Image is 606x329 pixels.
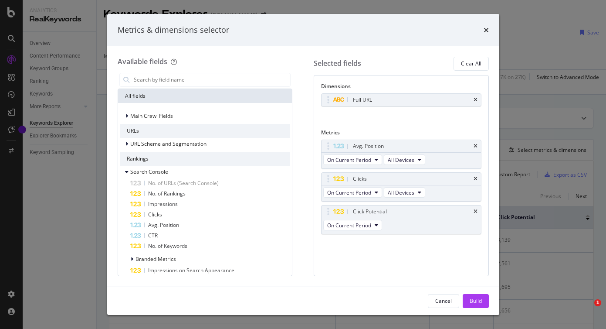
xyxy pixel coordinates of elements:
button: All Devices [384,187,425,198]
div: Full URL [353,96,372,104]
div: times [474,144,477,149]
div: Metrics & dimensions selector [118,24,229,36]
span: No. of URLs (Search Console) [148,179,219,187]
div: Metrics [321,129,481,140]
div: Cancel [435,297,452,305]
div: Avg. Position [353,142,384,151]
div: Avg. PositiontimesOn Current PeriodAll Devices [321,140,481,169]
div: Clear All [461,60,481,67]
span: Search Console [130,168,168,175]
button: On Current Period [323,154,382,165]
span: On Current Period [327,222,371,229]
span: URL Scheme and Segmentation [130,140,207,147]
button: On Current Period [323,220,382,230]
button: Cancel [428,294,459,308]
div: Selected fields [314,58,361,69]
div: Build [470,297,482,305]
div: Available fields [118,57,167,66]
span: CTR [148,232,158,239]
div: times [474,209,477,214]
span: On Current Period [327,189,371,196]
span: Impressions on Search Appearance [148,267,234,274]
button: Build [463,294,489,308]
div: times [484,24,489,36]
div: Clicks [353,175,367,183]
button: Clear All [454,57,489,71]
span: Clicks [148,211,162,218]
div: Dimensions [321,82,481,93]
button: On Current Period [323,187,382,198]
div: Click PotentialtimesOn Current Period [321,205,481,234]
span: Main Crawl Fields [130,112,173,120]
div: Full URLtimes [321,93,481,106]
span: No. of Rankings [148,190,186,197]
div: Click Potential [353,207,387,216]
span: All Devices [388,156,414,164]
div: modal [107,14,499,315]
div: times [474,97,477,103]
span: All Devices [388,189,414,196]
span: No. of Keywords [148,242,187,250]
span: On Current Period [327,156,371,164]
span: 1 [594,299,601,306]
span: Avg. Position [148,221,179,229]
span: Impressions [148,200,178,208]
div: URLs [120,124,291,138]
button: All Devices [384,154,425,165]
div: times [474,176,477,182]
div: ClickstimesOn Current PeriodAll Devices [321,172,481,202]
input: Search by field name [133,73,291,86]
iframe: Intercom live chat [576,299,597,320]
span: Branded Metrics [135,255,176,263]
div: Rankings [120,152,291,166]
div: All fields [118,89,292,103]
